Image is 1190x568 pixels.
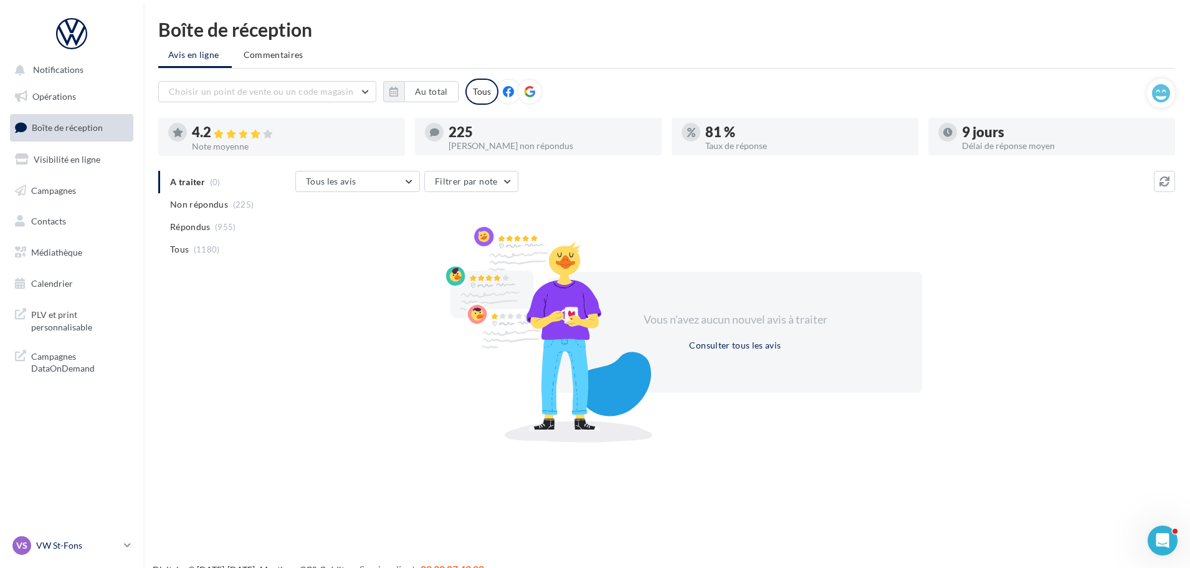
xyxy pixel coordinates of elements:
span: (955) [215,222,236,232]
span: Tous [170,243,189,256]
div: Taux de réponse [705,142,908,150]
span: PLV et print personnalisable [31,306,128,333]
span: Visibilité en ligne [34,154,100,165]
div: 225 [449,125,652,139]
span: (1180) [194,244,220,254]
button: Au total [383,81,459,102]
span: (225) [233,200,254,209]
div: Tous [465,79,498,105]
div: 4.2 [192,125,395,140]
span: Choisir un point de vente ou un code magasin [169,86,353,97]
button: Tous les avis [295,171,420,192]
a: Campagnes DataOnDemand [7,343,136,380]
span: Médiathèque [31,247,82,258]
a: Opérations [7,84,136,110]
div: [PERSON_NAME] non répondus [449,142,652,150]
a: Médiathèque [7,239,136,266]
span: Campagnes [31,185,76,195]
span: Notifications [33,65,83,75]
button: Au total [404,81,459,102]
button: Consulter tous les avis [684,338,786,353]
span: VS [16,539,27,552]
span: Boîte de réception [32,122,103,133]
a: Contacts [7,208,136,234]
span: Campagnes DataOnDemand [31,348,128,375]
span: Contacts [31,216,66,226]
span: Calendrier [31,278,73,289]
button: Choisir un point de vente ou un code magasin [158,81,376,102]
a: Calendrier [7,271,136,297]
a: Boîte de réception [7,114,136,141]
div: Vous n'avez aucun nouvel avis à traiter [628,312,842,328]
p: VW St-Fons [36,539,119,552]
span: Non répondus [170,198,228,211]
span: Tous les avis [306,176,356,186]
a: VS VW St-Fons [10,534,133,557]
span: Commentaires [244,49,303,61]
span: Répondus [170,221,211,233]
a: PLV et print personnalisable [7,301,136,338]
div: Boîte de réception [158,20,1175,39]
button: Filtrer par note [424,171,518,192]
div: Délai de réponse moyen [962,142,1165,150]
span: Opérations [32,91,76,102]
div: 81 % [705,125,908,139]
div: 9 jours [962,125,1165,139]
a: Campagnes [7,178,136,204]
a: Visibilité en ligne [7,147,136,173]
iframe: Intercom live chat [1148,526,1178,556]
div: Note moyenne [192,142,395,151]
